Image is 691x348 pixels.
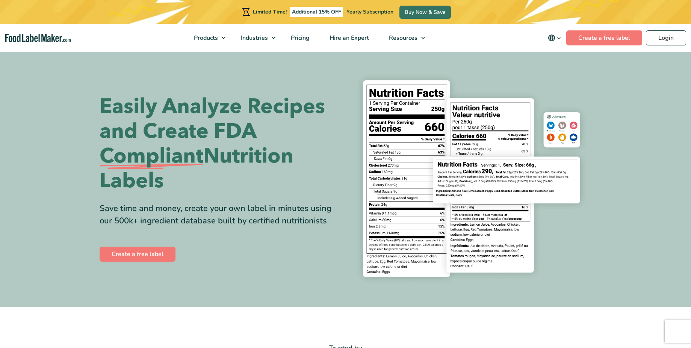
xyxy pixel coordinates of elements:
[239,34,269,42] span: Industries
[646,30,686,45] a: Login
[320,24,377,52] a: Hire an Expert
[327,34,370,42] span: Hire an Expert
[566,30,642,45] a: Create a free label
[253,8,287,15] span: Limited Time!
[100,247,175,262] a: Create a free label
[387,34,418,42] span: Resources
[346,8,393,15] span: Yearly Subscription
[192,34,219,42] span: Products
[399,6,451,19] a: Buy Now & Save
[289,34,310,42] span: Pricing
[184,24,229,52] a: Products
[100,144,203,169] span: Compliant
[281,24,318,52] a: Pricing
[231,24,279,52] a: Industries
[290,7,343,17] span: Additional 15% OFF
[100,94,340,193] h1: Easily Analyze Recipes and Create FDA Nutrition Labels
[379,24,429,52] a: Resources
[100,202,340,227] div: Save time and money, create your own label in minutes using our 500k+ ingredient database built b...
